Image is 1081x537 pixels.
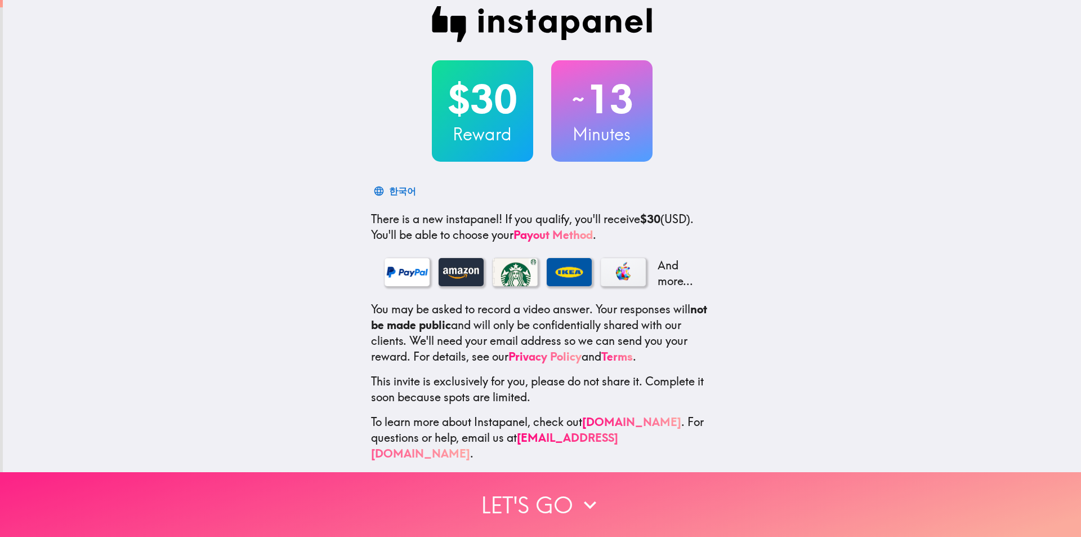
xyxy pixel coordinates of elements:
button: 한국어 [371,180,421,202]
b: $30 [640,212,660,226]
img: Instapanel [432,6,653,42]
p: And more... [655,258,700,289]
div: 한국어 [389,183,416,199]
a: Payout Method [513,228,593,242]
b: not be made public [371,302,707,332]
p: You may be asked to record a video answer. Your responses will and will only be confidentially sh... [371,301,713,365]
a: [DOMAIN_NAME] [582,415,681,429]
h3: Reward [432,122,533,146]
p: To learn more about Instapanel, check out . For questions or help, email us at . [371,414,713,461]
span: There is a new instapanel! [371,212,502,226]
h2: 13 [551,76,653,122]
h2: $30 [432,76,533,122]
p: If you qualify, you'll receive (USD) . You'll be able to choose your . [371,211,713,243]
a: Privacy Policy [508,349,582,363]
h3: Minutes [551,122,653,146]
a: Terms [601,349,633,363]
span: ~ [570,82,586,116]
p: This invite is exclusively for you, please do not share it. Complete it soon because spots are li... [371,374,713,405]
a: [EMAIL_ADDRESS][DOMAIN_NAME] [371,431,618,460]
